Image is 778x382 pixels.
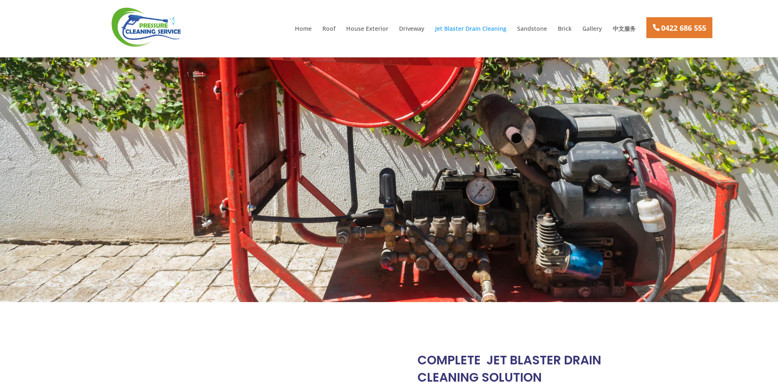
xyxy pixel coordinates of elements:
[646,17,712,38] a: 0422 686 555
[346,26,388,40] a: House Exterior
[582,26,602,40] a: Gallery
[558,26,572,40] a: Brick
[613,26,636,40] a: 中文服务
[322,26,335,40] a: Roof
[435,26,506,40] a: Jet Blaster Drain Cleaning
[399,26,424,40] a: Driveway
[517,26,547,40] a: Sandstone
[111,6,183,47] img: Pressure Cleaning
[295,26,312,40] a: Home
